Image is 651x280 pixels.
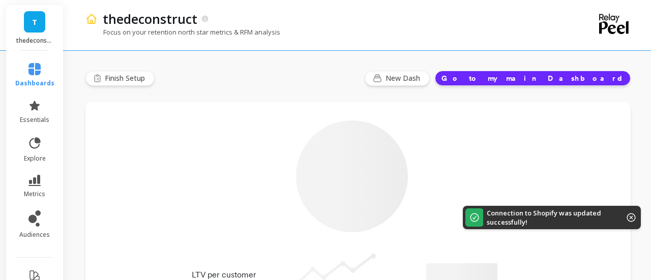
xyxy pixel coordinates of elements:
span: audiences [19,231,50,239]
img: header icon [85,13,98,25]
span: metrics [24,190,45,198]
span: essentials [20,116,49,124]
p: Connection to Shopify was updated successfully! [487,208,611,227]
p: thedeconstruct [103,10,197,27]
button: New Dash [365,71,430,86]
span: T [32,16,37,28]
button: Finish Setup [85,71,155,86]
p: thedeconstruct [16,37,53,45]
span: Finish Setup [105,73,148,83]
p: Focus on your retention north star metrics & RFM analysis [85,27,280,37]
span: explore [24,154,46,163]
span: New Dash [386,73,423,83]
button: Go to my main Dashboard [435,71,631,86]
span: dashboards [15,79,54,87]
